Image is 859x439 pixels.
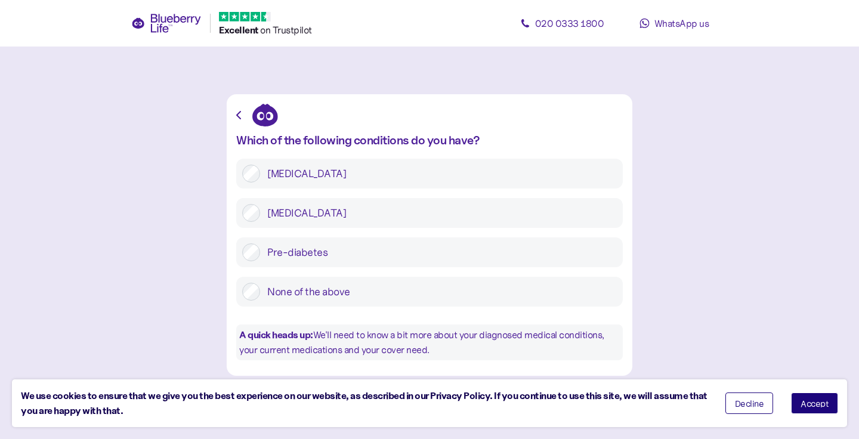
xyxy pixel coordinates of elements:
label: Pre-diabetes [260,243,617,261]
label: [MEDICAL_DATA] [260,204,617,222]
button: Decline cookies [725,392,774,414]
span: Accept [801,399,829,407]
span: Decline [735,399,764,407]
div: We use cookies to ensure that we give you the best experience on our website, as described in our... [21,388,707,418]
div: We'll need to know a bit more about your diagnosed medical conditions, your current medications a... [236,324,623,360]
a: 020 0333 1800 [508,11,616,35]
div: Which of the following conditions do you have? [236,134,623,147]
span: Excellent ️ [219,24,260,36]
a: WhatsApp us [620,11,728,35]
span: on Trustpilot [260,24,312,36]
button: Accept cookies [791,392,838,414]
b: A quick heads up: [239,329,313,341]
label: None of the above [260,283,617,301]
span: 020 0333 1800 [535,17,604,29]
label: [MEDICAL_DATA] [260,165,617,183]
span: WhatsApp us [654,17,709,29]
